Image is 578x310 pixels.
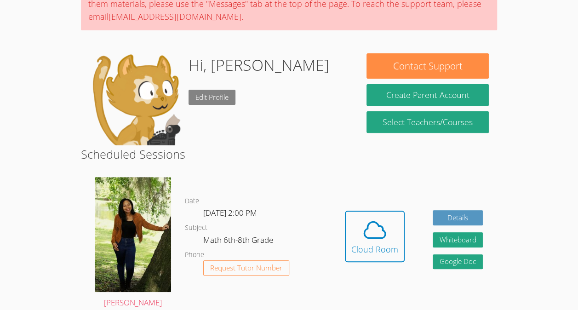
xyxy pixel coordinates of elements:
button: Whiteboard [433,232,483,247]
button: Contact Support [366,53,488,79]
a: Edit Profile [189,90,235,105]
div: Cloud Room [351,243,398,256]
a: Details [433,210,483,225]
button: Create Parent Account [366,84,488,106]
h1: Hi, [PERSON_NAME] [189,53,329,77]
button: Request Tutor Number [203,260,289,276]
span: [DATE] 2:00 PM [203,207,257,218]
dt: Date [185,195,199,207]
span: Request Tutor Number [210,264,282,271]
dt: Phone [185,249,204,261]
img: avatar.png [95,177,171,292]
img: default.png [89,53,181,145]
button: Cloud Room [345,211,405,262]
a: [PERSON_NAME] [95,177,171,309]
a: Select Teachers/Courses [366,111,488,133]
a: Google Doc [433,254,483,270]
dt: Subject [185,222,207,234]
h2: Scheduled Sessions [81,145,497,163]
dd: Math 6th-8th Grade [203,234,275,249]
